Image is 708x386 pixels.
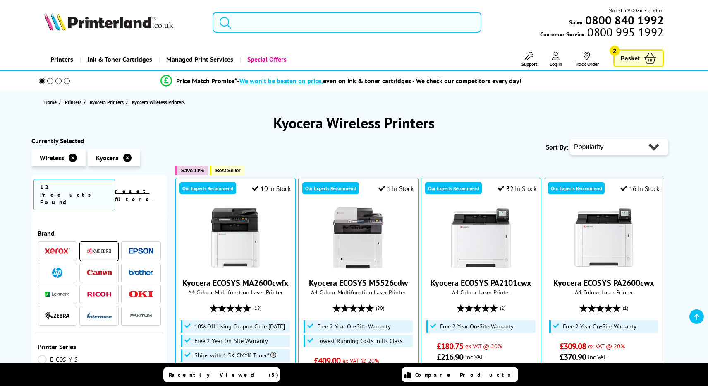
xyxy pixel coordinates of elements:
[129,248,153,254] img: Epson
[588,342,625,350] span: ex VAT @ 20%
[31,113,677,133] h1: Kyocera Wireless Printers
[45,248,70,254] img: Xerox
[175,166,208,175] button: Save 11%
[608,6,664,14] span: Mon - Fri 9:00am - 5:30pm
[129,270,153,275] img: Brother
[440,323,514,330] span: Free 2 Year On-Site Warranty
[465,342,502,350] span: ex VAT @ 20%
[45,292,70,297] img: Lexmark
[521,61,537,67] span: Support
[378,184,414,193] div: 1 In Stock
[129,291,153,298] img: OKI
[40,154,64,162] span: Wireless
[132,99,185,105] span: Kyocera Wireless Printers
[96,154,119,162] span: Kyocera
[309,277,408,288] a: Kyocera ECOSYS M5526cdw
[239,49,293,70] a: Special Offers
[586,28,663,36] span: 0800 995 1992
[87,268,112,278] a: Canon
[44,12,173,31] img: Printerland Logo
[194,323,285,330] span: 10% Off Using Coupon Code [DATE]
[588,353,606,361] span: inc VAT
[253,300,261,316] span: (18)
[500,300,505,316] span: (2)
[327,207,389,269] img: Kyocera ECOSYS M5526cdw
[79,49,158,70] a: Ink & Toner Cartridges
[31,137,167,145] div: Currently Selected
[44,98,59,106] a: Home
[252,184,291,193] div: 10 In Stock
[33,179,115,210] span: 12 Products Found
[550,61,562,67] span: Log In
[210,166,245,175] button: Best Seller
[327,263,389,271] a: Kyocera ECOSYS M5526cdw
[584,16,664,24] a: 0800 840 1992
[45,311,70,320] img: Zebra
[239,77,323,85] span: We won’t be beaten on price,
[342,357,379,364] span: ex VAT @ 20%
[115,187,153,203] a: reset filters
[546,143,568,151] span: Sort By:
[44,49,79,70] a: Printers
[87,311,112,321] a: Intermec
[563,323,636,330] span: Free 2 Year On-Site Warranty
[426,288,537,296] span: A4 Colour Laser Printer
[87,270,112,275] img: Canon
[215,167,241,174] span: Best Seller
[87,248,112,254] img: Kyocera
[621,53,640,64] span: Basket
[465,353,483,361] span: inc VAT
[575,52,599,67] a: Track Order
[450,207,512,269] img: Kyocera ECOSYS PA2101cwx
[176,77,237,85] span: Price Match Promise*
[181,167,204,174] span: Save 11%
[425,182,482,194] div: Our Experts Recommend
[376,300,384,316] span: (80)
[87,246,112,256] a: Kyocera
[65,98,81,106] span: Printers
[87,49,152,70] span: Ink & Toner Cartridges
[204,207,266,269] img: Kyocera ECOSYS MA2600cwfx
[437,341,464,352] span: £180.75
[90,98,124,106] span: Kyocera Printers
[303,288,414,296] span: A4 Colour Multifunction Laser Printer
[38,355,99,364] a: ECOSYS
[87,313,112,318] img: Intermec
[498,184,536,193] div: 32 In Stock
[402,367,518,382] a: Compare Products
[573,207,635,269] img: Kyocera ECOSYS PA2600cwx
[169,371,279,379] span: Recently Viewed (5)
[87,289,112,299] a: Ricoh
[548,288,660,296] span: A4 Colour Laser Printer
[182,277,289,288] a: Kyocera ECOSYS MA2600cwfx
[204,263,266,271] a: Kyocera ECOSYS MA2600cwfx
[560,341,586,352] span: £309.08
[129,268,153,278] a: Brother
[302,182,359,194] div: Our Experts Recommend
[45,289,70,299] a: Lexmark
[569,18,584,26] span: Sales:
[415,371,515,379] span: Compare Products
[437,352,464,362] span: £216.90
[45,268,70,278] a: HP
[548,182,605,194] div: Our Experts Recommend
[27,74,655,88] li: modal_Promise
[553,277,654,288] a: Kyocera ECOSYS PA2600cwx
[317,338,402,344] span: Lowest Running Costs in its Class
[38,229,161,237] span: Brand
[129,311,153,321] img: Pantum
[87,292,112,297] img: Ricoh
[623,300,628,316] span: (1)
[163,367,280,382] a: Recently Viewed (5)
[180,288,291,296] span: A4 Colour Multifunction Laser Printer
[610,46,620,56] span: 2
[620,184,659,193] div: 16 In Stock
[450,263,512,271] a: Kyocera ECOSYS PA2101cwx
[194,338,268,344] span: Free 2 Year On-Site Warranty
[237,77,521,85] div: - even on ink & toner cartridges - We check our competitors every day!
[38,343,161,351] span: Printer Series
[45,311,70,321] a: Zebra
[158,49,239,70] a: Managed Print Services
[45,246,70,256] a: Xerox
[129,311,153,321] a: Pantum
